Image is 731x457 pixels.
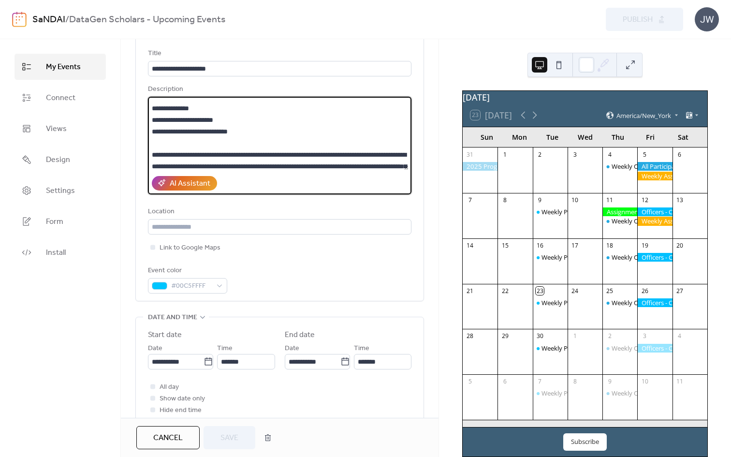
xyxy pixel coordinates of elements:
div: 2025 Program Enrollment Period [463,162,497,171]
div: AI Assistant [170,178,210,190]
span: Date [148,343,162,354]
div: Weekly Office Hours [612,298,670,307]
a: SaNDAI [32,11,65,29]
b: DataGen Scholars - Upcoming Events [69,11,225,29]
span: Design [46,154,70,166]
span: Link to Google Maps [160,242,220,254]
div: Weekly Office Hours [612,217,670,225]
div: 12 [641,196,649,204]
div: 14 [466,241,474,250]
a: Connect [15,85,106,111]
div: Weekly Office Hours [602,298,637,307]
span: My Events [46,61,81,73]
div: Weekly Program Meeting - Data Detective [533,253,568,262]
div: 24 [571,287,579,295]
button: Subscribe [563,433,607,451]
div: Weekly Office Hours [612,162,670,171]
div: 4 [675,332,684,340]
div: 25 [606,287,614,295]
div: 5 [466,378,474,386]
div: Wed [569,127,601,147]
div: 7 [536,378,544,386]
div: 26 [641,287,649,295]
span: Connect [46,92,75,104]
div: Officers - Complete Set 1 (Gen AI Tool Market Research Micro-job) [637,207,672,216]
span: Date and time [148,312,197,324]
b: / [65,11,69,29]
div: Title [148,48,409,59]
div: 22 [501,287,509,295]
div: Weekly Office Hours [602,389,637,398]
div: 29 [501,332,509,340]
div: Weekly Program Meeting [541,207,614,216]
div: Weekly Office Hours [602,253,637,262]
span: Form [46,216,63,228]
div: Weekly Office Hours [602,344,637,353]
div: 8 [501,196,509,204]
div: Sat [667,127,700,147]
span: Settings [46,185,75,197]
div: Weekly Office Hours [602,217,637,225]
div: Weekly Program Meeting [533,344,568,353]
span: Views [46,123,67,135]
div: 7 [466,196,474,204]
span: #00C5FFFF [171,280,212,292]
span: Hide end time [160,405,202,416]
span: Time [354,343,369,354]
img: logo [12,12,27,27]
div: Location [148,206,409,218]
div: Tue [536,127,569,147]
a: Settings [15,177,106,204]
div: 17 [571,241,579,250]
div: 9 [606,378,614,386]
div: 11 [606,196,614,204]
div: 15 [501,241,509,250]
div: Weekly Office Hours [612,253,670,262]
div: Sun [470,127,503,147]
span: Event details [148,30,197,42]
span: Cancel [153,432,183,444]
span: Show date only [160,393,205,405]
div: Weekly Program Meeting [533,207,568,216]
div: Officers - Complete Set 3 (Gen AI Tool Market Research Micro-job) [637,298,672,307]
span: Time [217,343,233,354]
div: Weekly Office Hours [612,389,670,398]
div: [DATE] [463,91,707,103]
div: 21 [466,287,474,295]
div: Weekly Office Hours [602,162,637,171]
div: Weekly Program Meeting [541,344,614,353]
div: 13 [675,196,684,204]
div: 3 [641,332,649,340]
div: 1 [571,332,579,340]
div: 28 [466,332,474,340]
div: 6 [501,378,509,386]
div: 4 [606,150,614,159]
div: Mon [503,127,536,147]
div: 9 [536,196,544,204]
div: 27 [675,287,684,295]
div: 20 [675,241,684,250]
div: 31 [466,150,474,159]
a: Views [15,116,106,142]
div: 1 [501,150,509,159]
div: 5 [641,150,649,159]
button: Cancel [136,426,200,449]
div: 6 [675,150,684,159]
div: 23 [536,287,544,295]
div: 10 [571,196,579,204]
span: Install [46,247,66,259]
div: Weekly Program Meeting [533,389,568,398]
div: Description [148,84,409,95]
div: 2 [606,332,614,340]
div: 2 [536,150,544,159]
div: Officers - Complete Set 2 (Gen AI Tool Market Research Micro-job) [637,253,672,262]
div: 3 [571,150,579,159]
a: My Events [15,54,106,80]
div: Weekly Program Meeting - Prompting Showdown [541,298,684,307]
div: Event color [148,265,225,277]
div: Weekly Assignment: Officers - Check Emails For Next Payment Amounts [637,172,672,180]
div: 30 [536,332,544,340]
span: America/New_York [616,112,671,118]
div: Officers - Complete Set 4 (Gen AI Tool Market Research Micro-job) [637,344,672,353]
